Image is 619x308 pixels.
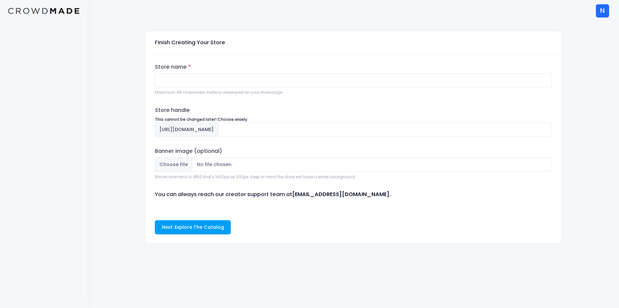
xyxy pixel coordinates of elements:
[155,34,225,52] div: Finish Creating Your Store
[155,220,231,234] input: Next: Explore The Catalog
[155,174,552,180] div: We recommend a JPEG that's 1400px by 500px. Keep in mind the store will have a white background.
[155,117,552,122] div: This cannot be changed later! Choose wisely.
[8,8,79,14] img: Logo
[155,190,552,198] p: You can always reach our creator support team at .
[292,190,390,198] strong: [EMAIL_ADDRESS][DOMAIN_NAME]
[155,122,218,137] span: [URL][DOMAIN_NAME]
[155,63,191,71] label: Store name
[155,147,222,155] label: Banner image (optional)
[155,106,190,114] label: Store handle
[155,89,552,95] div: Maximum 48 characters. Publicly displayed on your store page.
[596,4,609,17] div: N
